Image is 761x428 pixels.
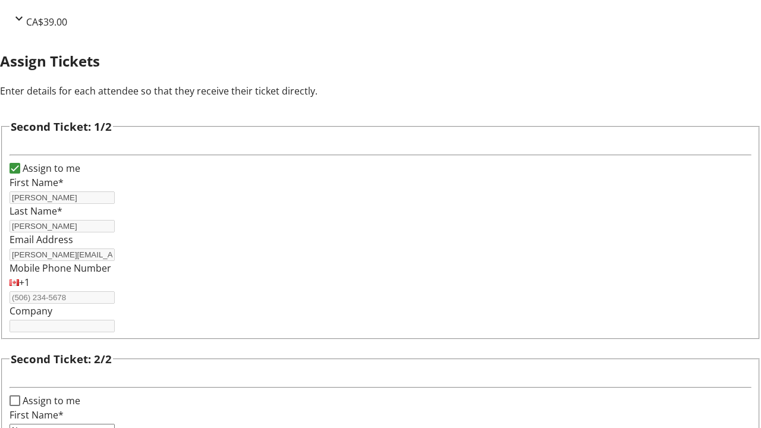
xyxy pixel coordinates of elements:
[20,161,80,175] label: Assign to me
[11,118,112,135] h3: Second Ticket: 1/2
[10,176,64,189] label: First Name*
[11,351,112,367] h3: Second Ticket: 2/2
[20,394,80,408] label: Assign to me
[26,15,67,29] span: CA$39.00
[10,262,111,275] label: Mobile Phone Number
[10,204,62,218] label: Last Name*
[10,304,52,317] label: Company
[10,233,73,246] label: Email Address
[10,291,115,304] input: (506) 234-5678
[10,408,64,421] label: First Name*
